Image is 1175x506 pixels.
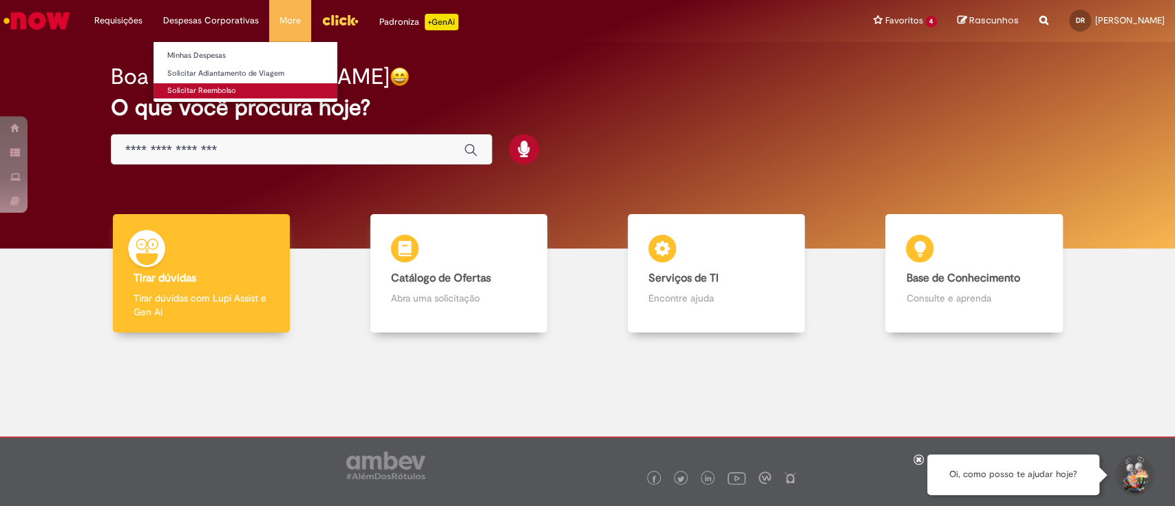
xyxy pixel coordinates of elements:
[134,271,196,285] b: Tirar dúvidas
[1,7,72,34] img: ServiceNow
[759,472,771,484] img: logo_footer_workplace.png
[390,67,410,87] img: happy-face.png
[154,83,337,98] a: Solicitar Reembolso
[784,472,796,484] img: logo_footer_naosei.png
[969,14,1019,27] span: Rascunhos
[153,41,338,103] ul: Despesas Corporativas
[728,469,745,487] img: logo_footer_youtube.png
[94,14,142,28] span: Requisições
[134,291,269,319] p: Tirar dúvidas com Lupi Assist e Gen Ai
[111,65,390,89] h2: Boa tarde, [PERSON_NAME]
[906,271,1019,285] b: Base de Conhecimento
[927,454,1099,495] div: Oi, como posso te ajudar hoje?
[588,214,845,333] a: Serviços de TI Encontre ajuda
[648,291,784,305] p: Encontre ajuda
[925,16,937,28] span: 4
[648,271,719,285] b: Serviços de TI
[154,48,337,63] a: Minhas Despesas
[111,96,1064,120] h2: O que você procura hoje?
[1076,16,1085,25] span: DR
[885,14,922,28] span: Favoritos
[279,14,301,28] span: More
[705,475,712,483] img: logo_footer_linkedin.png
[1113,454,1154,496] button: Iniciar Conversa de Suporte
[425,14,458,30] p: +GenAi
[957,14,1019,28] a: Rascunhos
[321,10,359,30] img: click_logo_yellow_360x200.png
[677,476,684,483] img: logo_footer_twitter.png
[1095,14,1165,26] span: [PERSON_NAME]
[330,214,587,333] a: Catálogo de Ofertas Abra uma solicitação
[845,214,1103,333] a: Base de Conhecimento Consulte e aprenda
[154,66,337,81] a: Solicitar Adiantamento de Viagem
[346,452,425,479] img: logo_footer_ambev_rotulo_gray.png
[72,214,330,333] a: Tirar dúvidas Tirar dúvidas com Lupi Assist e Gen Ai
[391,291,527,305] p: Abra uma solicitação
[391,271,491,285] b: Catálogo de Ofertas
[906,291,1041,305] p: Consulte e aprenda
[379,14,458,30] div: Padroniza
[163,14,259,28] span: Despesas Corporativas
[650,476,657,483] img: logo_footer_facebook.png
